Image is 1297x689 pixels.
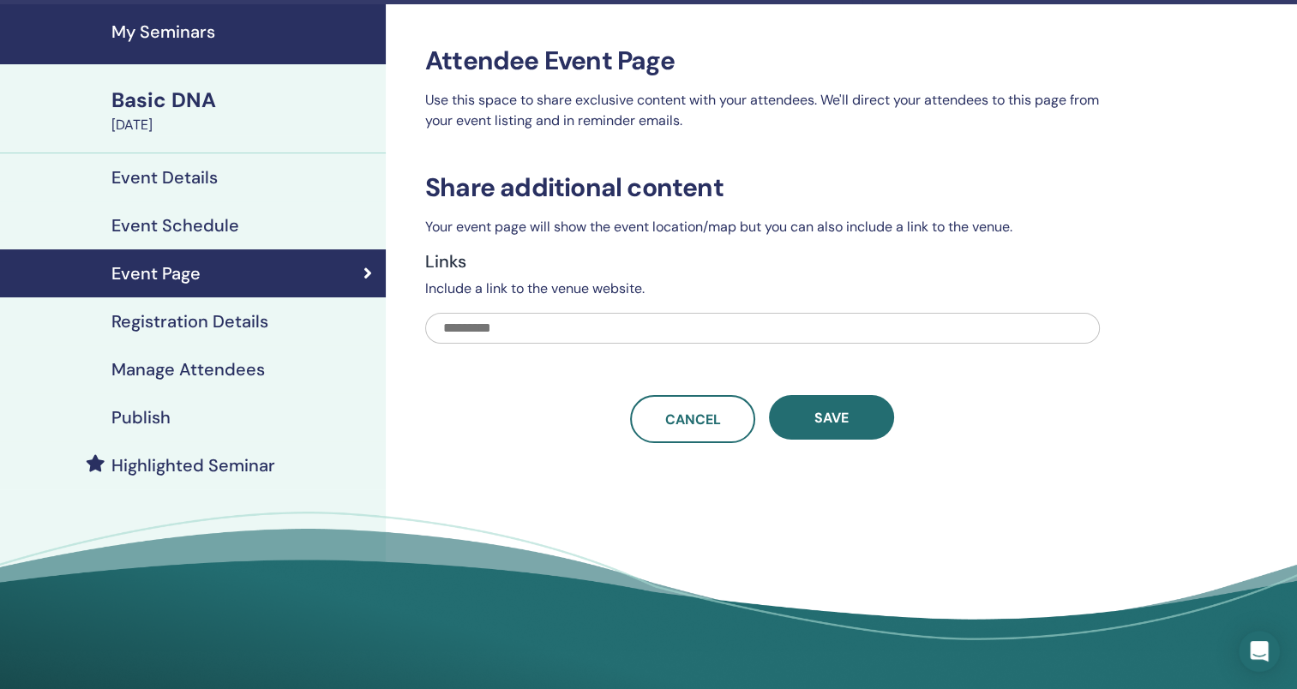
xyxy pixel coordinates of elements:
h4: Event Page [111,263,201,284]
button: Save [769,395,894,440]
h3: Share additional content [425,172,1100,203]
h4: Registration Details [111,311,268,332]
h4: Links [425,251,1100,272]
h4: Manage Attendees [111,359,265,380]
a: Basic DNA[DATE] [101,86,386,135]
h4: Publish [111,407,171,428]
p: Your event page will show the event location/map but you can also include a link to the venue. [425,217,1100,237]
h3: Attendee Event Page [425,45,1100,76]
a: Cancel [630,395,755,443]
h4: Event Details [111,167,218,188]
div: [DATE] [111,115,375,135]
span: Cancel [665,410,721,428]
h4: Event Schedule [111,215,239,236]
h4: My Seminars [111,21,375,42]
p: Use this space to share exclusive content with your attendees. We'll direct your attendees to thi... [425,90,1100,131]
p: Include a link to the venue website. [425,279,1100,299]
div: Basic DNA [111,86,375,115]
h4: Highlighted Seminar [111,455,275,476]
div: Open Intercom Messenger [1239,631,1280,672]
span: Save [814,409,849,427]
